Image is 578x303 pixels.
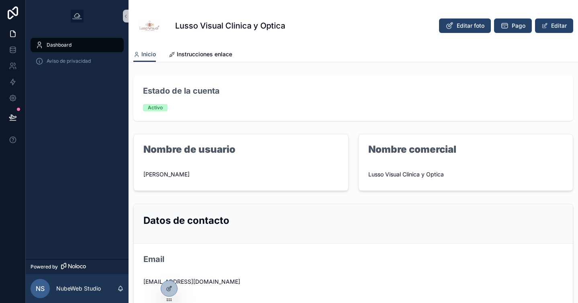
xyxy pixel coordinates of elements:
[143,278,563,286] span: [EMAIL_ADDRESS][DOMAIN_NAME]
[368,170,564,178] span: Lusso Visual Clinica y Optica
[143,86,220,97] h2: Estado de la cuenta
[141,50,156,58] span: Inicio
[148,104,163,111] div: Activo
[143,145,235,154] h1: Nombre de usuario
[175,20,285,31] h1: Lusso Visual Clinica y Optica
[56,285,101,293] p: NubeWeb Studio
[31,264,58,270] span: Powered by
[177,50,232,58] span: Instrucciones enlace
[535,18,573,33] button: Editar
[439,18,491,33] button: Editar foto
[71,10,84,23] img: App logo
[26,32,129,79] div: scrollable content
[133,47,156,62] a: Inicio
[47,58,91,64] span: Aviso de privacidad
[143,254,164,265] h2: Email
[143,170,339,178] span: [PERSON_NAME]
[36,284,45,293] span: NS
[368,145,456,154] h1: Nombre comercial
[31,54,124,68] a: Aviso de privacidad
[26,259,129,274] a: Powered by
[31,38,124,52] a: Dashboard
[494,18,532,33] button: Pago
[169,47,232,63] a: Instrucciones enlace
[143,214,563,227] h2: Datos de contacto
[457,22,484,30] span: Editar foto
[512,22,525,30] span: Pago
[47,42,71,48] span: Dashboard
